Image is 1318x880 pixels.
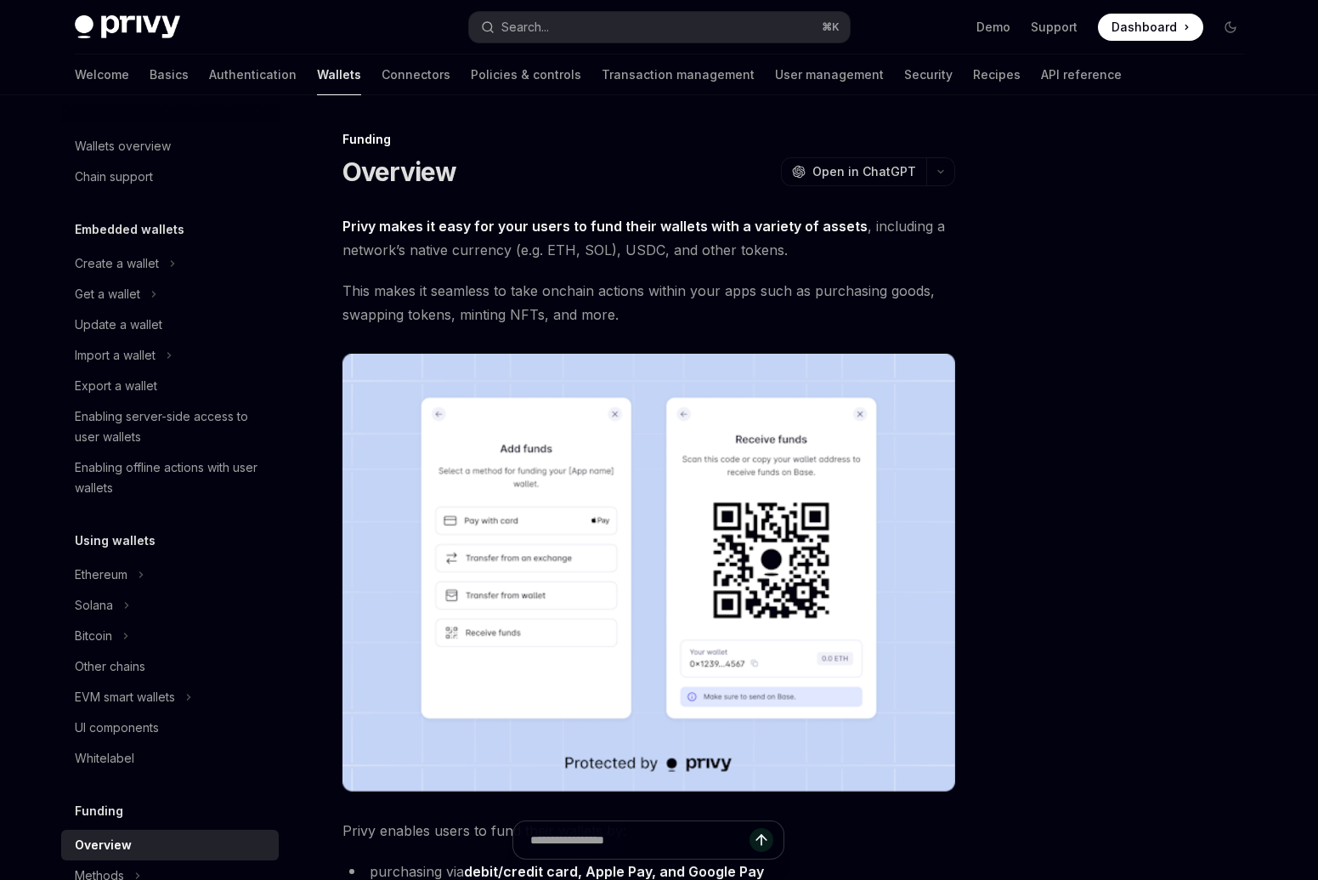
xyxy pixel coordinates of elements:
div: Wallets overview [75,136,171,156]
div: EVM smart wallets [75,687,175,707]
div: Chain support [75,167,153,187]
img: dark logo [75,15,180,39]
h5: Funding [75,801,123,821]
a: UI components [61,713,279,743]
button: Toggle EVM smart wallets section [61,682,279,713]
h5: Embedded wallets [75,219,184,240]
span: Dashboard [1112,19,1177,36]
div: Funding [342,131,955,148]
a: Policies & controls [471,54,581,95]
button: Toggle Solana section [61,590,279,621]
div: Bitcoin [75,626,112,646]
a: Enabling server-side access to user wallets [61,401,279,452]
h1: Overview [342,156,457,187]
a: Security [904,54,953,95]
a: Chain support [61,162,279,192]
a: User management [775,54,884,95]
button: Open in ChatGPT [781,157,926,186]
button: Toggle Create a wallet section [61,248,279,279]
span: Open in ChatGPT [812,163,916,180]
strong: Privy makes it easy for your users to fund their wallets with a variety of assets [342,218,868,235]
div: Import a wallet [75,345,156,366]
a: Wallets overview [61,131,279,162]
div: Get a wallet [75,284,140,304]
h5: Using wallets [75,531,156,551]
span: , including a network’s native currency (e.g. ETH, SOL), USDC, and other tokens. [342,214,955,262]
button: Open search [469,12,850,43]
a: Connectors [382,54,450,95]
div: Export a wallet [75,376,157,396]
a: Basics [150,54,189,95]
a: Dashboard [1098,14,1203,41]
a: Update a wallet [61,309,279,340]
a: Recipes [973,54,1021,95]
button: Toggle Ethereum section [61,559,279,590]
a: Whitelabel [61,743,279,774]
a: Other chains [61,651,279,682]
div: Ethereum [75,565,127,585]
input: Ask a question... [530,821,750,859]
button: Toggle Bitcoin section [61,621,279,651]
a: Welcome [75,54,129,95]
button: Toggle dark mode [1217,14,1244,41]
div: Enabling server-side access to user wallets [75,406,269,447]
a: Export a wallet [61,371,279,401]
a: Transaction management [602,54,755,95]
div: Search... [501,17,549,37]
div: Whitelabel [75,748,134,769]
a: API reference [1041,54,1122,95]
a: Wallets [317,54,361,95]
div: Create a wallet [75,253,159,274]
button: Send message [750,828,773,852]
a: Overview [61,830,279,860]
div: Other chains [75,656,145,677]
a: Authentication [209,54,297,95]
span: This makes it seamless to take onchain actions within your apps such as purchasing goods, swappin... [342,279,955,326]
div: UI components [75,718,159,738]
div: Overview [75,835,132,855]
a: Enabling offline actions with user wallets [61,452,279,503]
div: Solana [75,595,113,616]
div: Update a wallet [75,315,162,335]
span: ⌘ K [822,20,840,34]
a: Support [1031,19,1078,36]
div: Enabling offline actions with user wallets [75,457,269,498]
a: Demo [976,19,1010,36]
button: Toggle Import a wallet section [61,340,279,371]
button: Toggle Get a wallet section [61,279,279,309]
img: images/Funding.png [342,354,955,792]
